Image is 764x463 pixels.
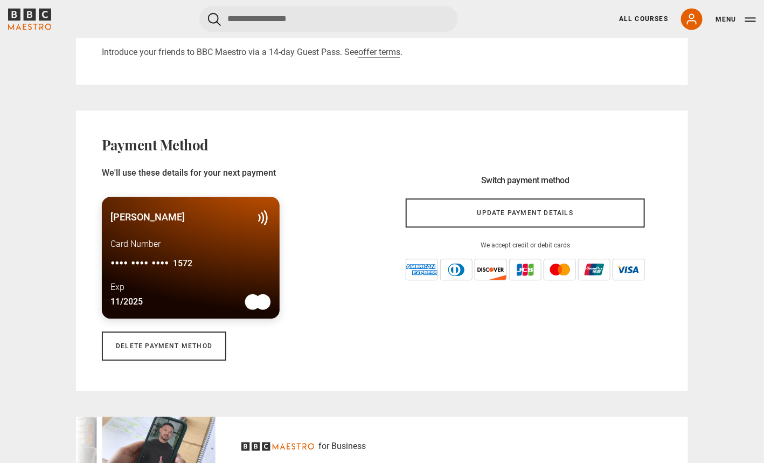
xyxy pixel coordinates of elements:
[544,259,576,280] img: mastercard
[406,259,438,280] img: amex
[358,47,400,58] a: offer terms
[110,238,271,251] p: Card Number
[102,331,226,361] a: Delete payment method
[619,14,668,24] a: All Courses
[578,259,610,280] img: unionpay
[102,46,662,59] p: Introduce your friends to BBC Maestro via a 14-day Guest Pass. See .
[110,281,124,294] p: Exp
[8,8,51,30] svg: BBC Maestro
[199,6,458,32] input: Search
[406,198,645,227] a: Update payment details
[102,167,376,179] p: We'll use these details for your next payment
[613,259,645,280] img: visa
[110,210,185,224] p: [PERSON_NAME]
[406,240,645,250] p: We accept credit or debit cards
[440,259,473,280] img: diners
[245,294,271,310] img: mastercard
[716,14,756,25] button: Toggle navigation
[318,440,366,453] p: for Business
[110,295,143,308] p: 11/2025
[475,259,507,280] img: discover
[110,255,271,272] p: •••• •••• ••••
[241,442,314,451] svg: BBC Maestro
[102,136,209,154] h2: Payment Method
[406,175,645,185] h3: Switch payment method
[509,259,541,280] img: jcb
[208,12,221,26] button: Submit the search query
[173,255,192,272] span: 1572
